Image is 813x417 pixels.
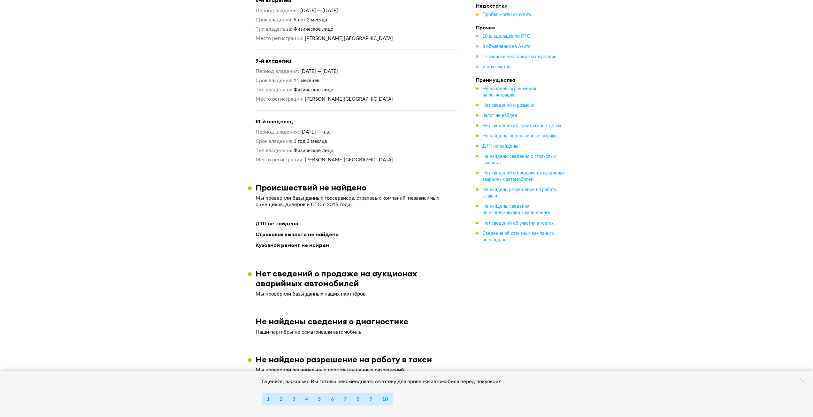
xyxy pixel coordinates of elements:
button: 5 [313,393,326,405]
dt: Место регистрации [256,35,303,42]
span: Физическое лицо [294,148,334,153]
dt: Период владения [256,68,299,75]
dt: Срок владения [256,138,292,145]
div: Оцените, насколько Вы готовы рекомендовать Автотеку для проверки автомобиля перед покупкой? [262,378,509,385]
span: 8 [357,397,359,402]
dt: Период владения [256,129,299,135]
span: 3 [292,397,295,402]
h3: Нет сведений о продаже на аукционах аварийных автомобилей [256,268,464,288]
span: Не найдены неоплаченные штрафы [482,134,558,138]
span: 3 объявления на Авито [482,44,531,49]
span: Не найдено разрешение на работу в такси [482,188,556,198]
span: 5 [318,397,321,402]
span: Нет сведений о розыске [482,103,534,108]
span: 1 [267,397,270,402]
span: Сведения об отзывных кампаниях не найдены [482,231,554,242]
span: Нет сведений о продаже на аукционах аварийных автомобилей [482,171,564,182]
span: 6 [331,397,334,402]
div: ДТП не найдено [256,219,457,228]
span: [PERSON_NAME][GEOGRAPHIC_DATA] [305,36,393,41]
p: Мы проверили базы данных госсервисов, страховых компаний, независимых оценщиков, дилеров и СТО с ... [256,195,457,208]
div: Кузовной ремонт не найден [256,241,457,249]
dt: Период владения [256,7,299,14]
span: Физическое лицо [294,27,334,32]
span: 17 записей в истории эксплуатации [482,55,556,59]
button: 9 [364,393,377,405]
span: [PERSON_NAME][GEOGRAPHIC_DATA] [305,97,393,102]
h4: Преимущества [476,77,565,83]
span: [PERSON_NAME][GEOGRAPHIC_DATA] [305,158,393,162]
h3: Не найдены сведения о диагностике [256,316,408,326]
span: 11 месяцев [294,78,319,83]
button: 4 [300,393,313,405]
span: [DATE] — н.в. [300,130,330,135]
span: 5 лет 2 месяца [294,18,327,22]
h3: Не найдено разрешение на работу в такси [256,354,432,364]
h4: Прочее [476,24,565,31]
dt: Место регистрации [256,157,303,163]
span: [DATE] — [DATE] [300,69,338,74]
h4: Недостатки [476,3,565,9]
button: 3 [287,393,300,405]
button: 8 [351,393,364,405]
h3: Происшествий не найдено [256,182,366,192]
span: Не найдены сведения о страховых выплатах [482,154,556,165]
span: 7 [344,397,347,402]
span: 2 [280,397,282,402]
span: 1 год 3 месяца [294,139,327,144]
span: Не найдены сведения об использовании в каршеринге [482,204,550,215]
span: 10 владельцев по ПТС [482,34,530,39]
h4: 10-й владелец [256,118,457,125]
button: 6 [326,393,339,405]
span: ДТП не найдены [482,144,518,149]
dt: Срок владения [256,77,292,84]
dt: Тип владельца [256,87,292,93]
dt: Тип владельца [256,26,292,33]
p: Мы проверили региональные реестры выданных разрешений. [256,367,457,373]
span: 4 техосмотра [482,65,510,69]
dt: Срок владения [256,17,292,23]
button: 10 [377,393,393,405]
span: [DATE] — [DATE] [300,8,338,13]
span: 10 [382,397,388,402]
span: 9 [369,397,372,402]
span: Не найдены ограничения на регистрацию [482,87,536,97]
span: Нет сведений об арбитражных делах [482,124,561,128]
span: Залог не найден [482,113,517,118]
span: Пробег могли скрутить [482,12,531,17]
span: Нет сведений об участии в торгах [482,221,554,225]
span: 4 [305,397,308,402]
h4: 9-й владелец [256,58,457,64]
div: Страховая выплата не найдена [256,230,457,238]
dt: Место регистрации [256,96,303,103]
button: 1 [262,393,275,405]
button: 7 [339,393,352,405]
button: 2 [274,393,288,405]
span: Физическое лицо [294,88,334,92]
p: Мы проверили базы данных наших партнёров. [256,291,457,297]
p: Наши партнёры не осматривали автомобиль. [256,329,457,335]
dt: Тип владельца [256,147,292,154]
